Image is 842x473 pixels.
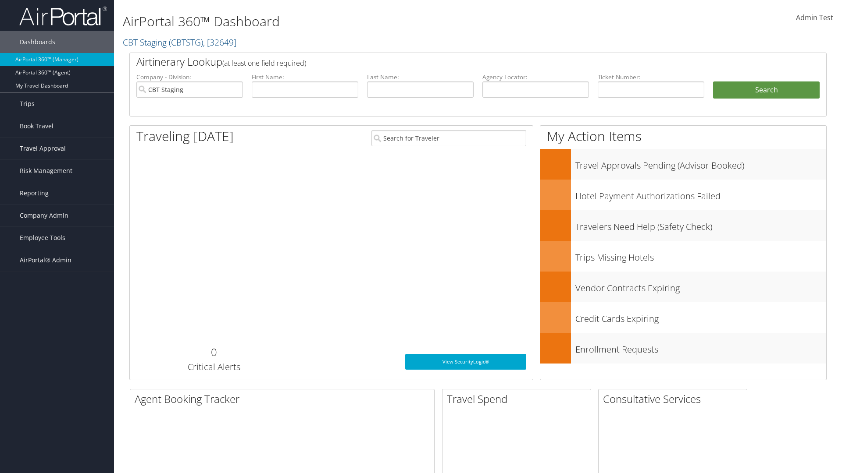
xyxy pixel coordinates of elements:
label: First Name: [252,73,358,81]
label: Company - Division: [136,73,243,81]
h3: Enrollment Requests [575,339,826,356]
h2: Travel Spend [447,392,591,406]
span: Trips [20,93,35,115]
a: Admin Test [796,4,833,32]
h2: 0 [136,345,291,360]
h3: Critical Alerts [136,361,291,373]
span: Admin Test [796,13,833,22]
a: Trips Missing Hotels [540,241,826,272]
a: Enrollment Requests [540,333,826,364]
span: AirPortal® Admin [20,249,71,271]
h1: AirPortal 360™ Dashboard [123,12,596,31]
a: Travelers Need Help (Safety Check) [540,210,826,241]
a: Vendor Contracts Expiring [540,272,826,302]
input: Search for Traveler [371,130,526,146]
button: Search [713,81,820,99]
h2: Agent Booking Tracker [135,392,434,406]
span: ( CBTSTG ) [169,36,203,48]
span: (at least one field required) [222,58,306,68]
h3: Vendor Contracts Expiring [575,278,826,294]
span: Dashboards [20,31,55,53]
h2: Airtinerary Lookup [136,54,762,69]
h1: Traveling [DATE] [136,127,234,145]
h3: Credit Cards Expiring [575,308,826,325]
a: Credit Cards Expiring [540,302,826,333]
span: Book Travel [20,115,54,137]
span: Employee Tools [20,227,65,249]
h1: My Action Items [540,127,826,145]
h3: Travel Approvals Pending (Advisor Booked) [575,155,826,172]
a: Hotel Payment Authorizations Failed [540,180,826,210]
a: CBT Staging [123,36,236,48]
span: Risk Management [20,160,72,182]
img: airportal-logo.png [19,6,107,26]
a: Travel Approvals Pending (Advisor Booked) [540,149,826,180]
span: , [ 32649 ] [203,36,236,48]
h3: Trips Missing Hotels [575,247,826,264]
h3: Travelers Need Help (Safety Check) [575,216,826,233]
a: View SecurityLogic® [405,354,526,370]
label: Ticket Number: [598,73,704,81]
span: Travel Approval [20,138,66,159]
label: Last Name: [367,73,474,81]
span: Reporting [20,182,49,204]
span: Company Admin [20,205,68,226]
h2: Consultative Services [603,392,747,406]
label: Agency Locator: [482,73,589,81]
h3: Hotel Payment Authorizations Failed [575,186,826,202]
